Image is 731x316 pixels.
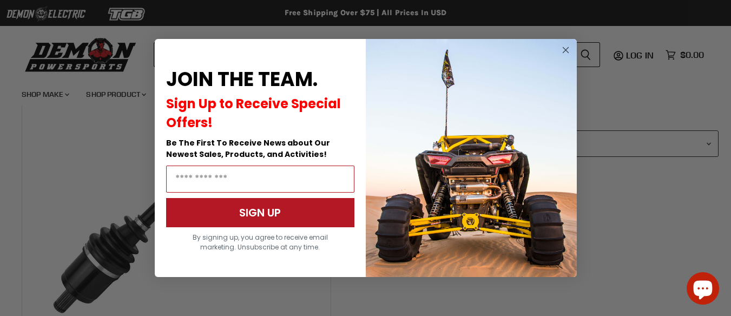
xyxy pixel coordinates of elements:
[166,65,318,93] span: JOIN THE TEAM.
[166,198,354,227] button: SIGN UP
[166,137,330,160] span: Be The First To Receive News about Our Newest Sales, Products, and Activities!
[193,233,328,252] span: By signing up, you agree to receive email marketing. Unsubscribe at any time.
[559,43,572,57] button: Close dialog
[166,166,354,193] input: Email Address
[166,95,341,131] span: Sign Up to Receive Special Offers!
[366,39,577,277] img: a9095488-b6e7-41ba-879d-588abfab540b.jpeg
[683,272,722,307] inbox-online-store-chat: Shopify online store chat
